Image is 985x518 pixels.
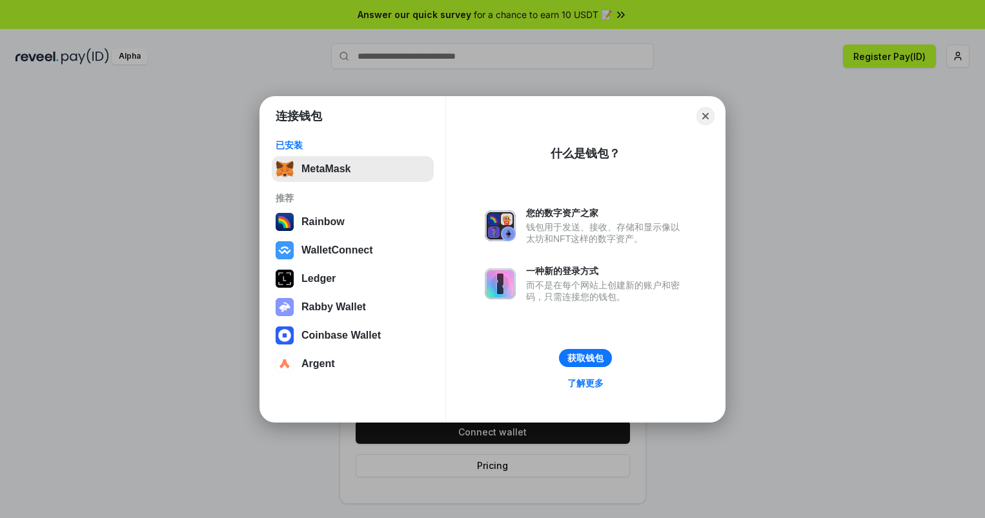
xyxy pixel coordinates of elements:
img: svg+xml,%3Csvg%20xmlns%3D%22http%3A%2F%2Fwww.w3.org%2F2000%2Fsvg%22%20fill%3D%22none%22%20viewBox... [485,210,516,241]
div: 而不是在每个网站上创建新的账户和密码，只需连接您的钱包。 [526,279,686,303]
h1: 连接钱包 [276,108,322,124]
div: 了解更多 [567,377,604,389]
div: Coinbase Wallet [301,330,381,341]
button: MetaMask [272,156,434,182]
button: 获取钱包 [559,349,612,367]
img: svg+xml,%3Csvg%20xmlns%3D%22http%3A%2F%2Fwww.w3.org%2F2000%2Fsvg%22%20fill%3D%22none%22%20viewBox... [276,298,294,316]
div: 什么是钱包？ [551,146,620,161]
button: Coinbase Wallet [272,323,434,348]
img: svg+xml,%3Csvg%20xmlns%3D%22http%3A%2F%2Fwww.w3.org%2F2000%2Fsvg%22%20width%3D%2228%22%20height%3... [276,270,294,288]
div: 推荐 [276,192,430,204]
img: svg+xml,%3Csvg%20fill%3D%22none%22%20height%3D%2233%22%20viewBox%3D%220%200%2035%2033%22%20width%... [276,160,294,178]
button: Ledger [272,266,434,292]
img: svg+xml,%3Csvg%20width%3D%2228%22%20height%3D%2228%22%20viewBox%3D%220%200%2028%2028%22%20fill%3D... [276,241,294,259]
div: 已安装 [276,139,430,151]
div: WalletConnect [301,244,373,256]
div: Ledger [301,273,336,284]
img: svg+xml,%3Csvg%20width%3D%2228%22%20height%3D%2228%22%20viewBox%3D%220%200%2028%2028%22%20fill%3D... [276,355,294,373]
button: Rabby Wallet [272,294,434,320]
button: Argent [272,351,434,377]
img: svg+xml,%3Csvg%20width%3D%2228%22%20height%3D%2228%22%20viewBox%3D%220%200%2028%2028%22%20fill%3D... [276,326,294,344]
div: 您的数字资产之家 [526,207,686,219]
button: Rainbow [272,209,434,235]
a: 了解更多 [560,375,611,392]
div: Rainbow [301,216,345,228]
div: 钱包用于发送、接收、存储和显示像以太坊和NFT这样的数字资产。 [526,221,686,244]
div: 一种新的登录方式 [526,265,686,277]
div: Argent [301,358,335,370]
div: MetaMask [301,163,350,175]
div: Rabby Wallet [301,301,366,313]
button: WalletConnect [272,237,434,263]
img: svg+xml,%3Csvg%20width%3D%22120%22%20height%3D%22120%22%20viewBox%3D%220%200%20120%20120%22%20fil... [276,213,294,231]
img: svg+xml,%3Csvg%20xmlns%3D%22http%3A%2F%2Fwww.w3.org%2F2000%2Fsvg%22%20fill%3D%22none%22%20viewBox... [485,268,516,299]
button: Close [696,107,715,125]
div: 获取钱包 [567,352,604,364]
